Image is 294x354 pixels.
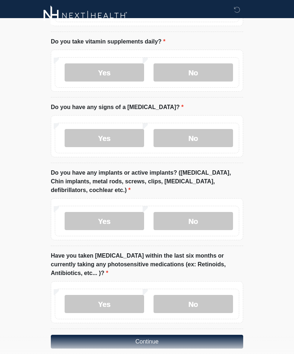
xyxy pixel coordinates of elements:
[154,63,233,82] label: No
[51,251,243,278] label: Have you taken [MEDICAL_DATA] within the last six months or currently taking any photosensitive m...
[65,63,144,82] label: Yes
[51,37,166,46] label: Do you take vitamin supplements daily?
[51,168,243,195] label: Do you have any implants or active implants? ([MEDICAL_DATA], Chin implants, metal rods, screws, ...
[65,295,144,313] label: Yes
[51,335,243,349] button: Continue
[44,5,127,25] img: Next-Health Logo
[65,129,144,147] label: Yes
[65,212,144,230] label: Yes
[51,103,184,112] label: Do you have any signs of a [MEDICAL_DATA]?
[154,212,233,230] label: No
[154,129,233,147] label: No
[154,295,233,313] label: No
